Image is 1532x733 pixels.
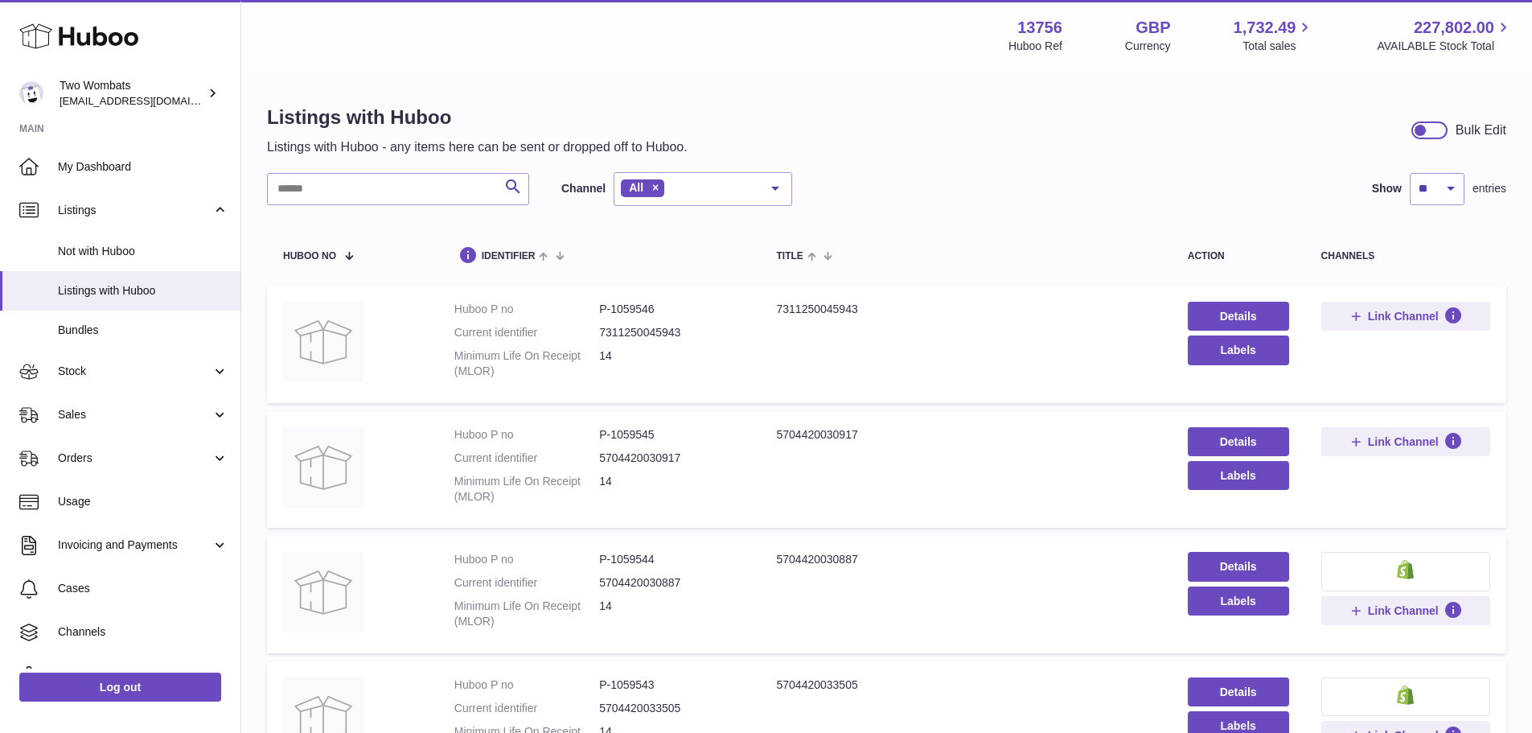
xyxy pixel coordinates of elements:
[776,427,1155,443] div: 5704420030917
[599,677,744,693] dd: P-1059543
[454,302,599,317] dt: Huboo P no
[58,668,228,683] span: Settings
[19,81,43,105] img: internalAdmin-13756@internal.huboo.com
[1242,39,1314,54] span: Total sales
[1377,39,1513,54] span: AVAILABLE Stock Total
[1008,39,1062,54] div: Huboo Ref
[283,302,363,382] img: 7311250045943
[1188,427,1289,456] a: Details
[599,451,744,466] dd: 5704420030917
[1234,17,1296,39] span: 1,732.49
[1136,17,1170,39] strong: GBP
[1188,552,1289,581] a: Details
[776,251,803,261] span: title
[1188,461,1289,490] button: Labels
[58,283,228,299] span: Listings with Huboo
[599,474,744,504] dd: 14
[1188,587,1289,616] button: Labels
[60,94,236,107] span: [EMAIL_ADDRESS][DOMAIN_NAME]
[454,325,599,340] dt: Current identifier
[58,494,228,509] span: Usage
[267,105,688,130] h1: Listings with Huboo
[599,575,744,591] dd: 5704420030887
[454,427,599,443] dt: Huboo P no
[19,673,221,702] a: Log out
[599,348,744,379] dd: 14
[267,138,688,156] p: Listings with Huboo - any items here can be sent or dropped off to Huboo.
[599,599,744,629] dd: 14
[58,581,228,596] span: Cases
[454,701,599,716] dt: Current identifier
[58,364,212,379] span: Stock
[1397,686,1414,705] img: shopify-small.png
[454,599,599,629] dt: Minimum Life On Receipt (MLOR)
[482,251,536,261] span: identifier
[1321,251,1490,261] div: channels
[1188,302,1289,331] a: Details
[58,407,212,422] span: Sales
[454,575,599,591] dt: Current identifier
[283,251,336,261] span: Huboo no
[599,427,744,443] dd: P-1059545
[58,203,212,218] span: Listings
[776,552,1155,567] div: 5704420030887
[561,181,606,196] label: Channel
[58,159,228,175] span: My Dashboard
[776,677,1155,693] div: 5704420033505
[1456,121,1506,139] div: Bulk Edit
[599,325,744,340] dd: 7311250045943
[1188,336,1289,364] button: Labels
[454,552,599,567] dt: Huboo P no
[1377,17,1513,54] a: 227,802.00 AVAILABLE Stock Total
[1017,17,1062,39] strong: 13756
[58,451,212,466] span: Orders
[1368,434,1439,449] span: Link Channel
[776,302,1155,317] div: 7311250045943
[1321,302,1490,331] button: Link Channel
[1368,603,1439,618] span: Link Channel
[1188,677,1289,706] a: Details
[58,244,228,259] span: Not with Huboo
[1321,427,1490,456] button: Link Channel
[454,348,599,379] dt: Minimum Life On Receipt (MLOR)
[454,677,599,693] dt: Huboo P no
[599,701,744,716] dd: 5704420033505
[1321,596,1490,625] button: Link Channel
[599,302,744,317] dd: P-1059546
[599,552,744,567] dd: P-1059544
[283,552,363,632] img: 5704420030887
[1472,181,1506,196] span: entries
[629,181,643,194] span: All
[58,537,212,553] span: Invoicing and Payments
[58,624,228,640] span: Channels
[1234,17,1315,54] a: 1,732.49 Total sales
[1397,560,1414,579] img: shopify-small.png
[58,323,228,338] span: Bundles
[454,474,599,504] dt: Minimum Life On Receipt (MLOR)
[60,78,204,109] div: Two Wombats
[1188,251,1289,261] div: action
[1368,309,1439,323] span: Link Channel
[454,451,599,466] dt: Current identifier
[283,427,363,508] img: 5704420030917
[1372,181,1402,196] label: Show
[1125,39,1171,54] div: Currency
[1414,17,1494,39] span: 227,802.00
